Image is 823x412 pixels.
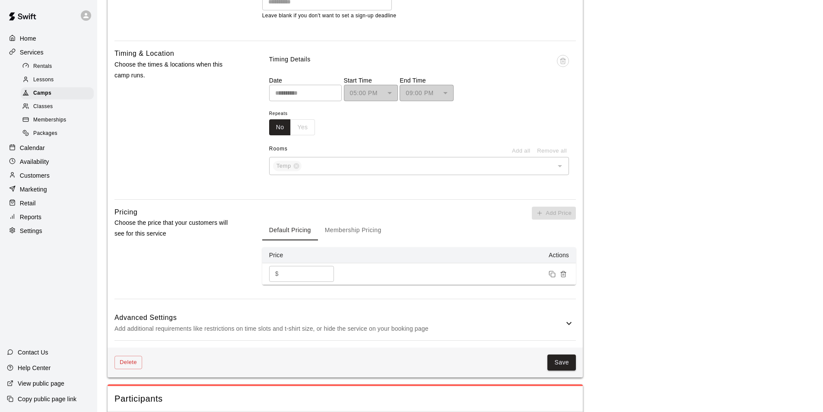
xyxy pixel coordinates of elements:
span: Camps [33,89,51,98]
p: Add additional requirements like restrictions on time slots and t-shirt size, or hide the service... [114,323,564,334]
span: Rooms [269,146,288,152]
p: End Time [400,76,454,85]
div: Memberships [21,114,94,126]
span: Lessons [33,76,54,84]
a: Services [7,46,90,59]
span: This booking is in the past or it already has participants, please delete from the Calendar [557,55,569,76]
span: Rentals [33,62,52,71]
a: Camps [21,87,97,100]
p: Calendar [20,144,45,152]
span: Classes [33,102,53,111]
h6: Advanced Settings [114,312,564,323]
p: Settings [20,227,42,235]
p: Help Center [18,364,51,372]
p: Retail [20,199,36,208]
a: Retail [7,197,90,210]
p: Date [269,76,342,85]
a: Classes [21,100,97,114]
button: Remove price [558,268,569,280]
a: Lessons [21,73,97,86]
a: Reports [7,211,90,224]
p: Availability [20,157,49,166]
h6: Pricing [114,207,137,218]
p: View public page [18,379,64,388]
div: Lessons [21,74,94,86]
div: Packages [21,128,94,140]
p: Start Time [344,76,398,85]
button: Membership Pricing [318,220,388,240]
a: Memberships [21,114,97,127]
a: Settings [7,224,90,237]
button: Delete [114,356,142,369]
a: Availability [7,155,90,168]
button: Default Pricing [262,220,318,240]
span: Repeats [269,108,322,120]
div: Camps [21,87,94,99]
a: Calendar [7,141,90,154]
a: Rentals [21,60,97,73]
a: Marketing [7,183,90,196]
div: Advanced SettingsAdd additional requirements like restrictions on time slots and t-shirt size, or... [114,306,576,340]
p: Home [20,34,36,43]
button: Save [547,355,576,370]
div: Classes [21,101,94,113]
h6: Timing & Location [114,48,174,59]
p: Timing Details [269,55,311,64]
p: Choose the times & locations when this camp runs. [114,59,235,81]
p: $ [275,269,279,278]
input: Choose date, selected date is Nov 4, 2025 [269,85,336,101]
p: Contact Us [18,348,48,357]
a: Home [7,32,90,45]
p: Choose the price that your customers will see for this service [114,217,235,239]
span: Participants [114,393,576,405]
th: Price [262,247,349,263]
p: Marketing [20,185,47,194]
p: Copy public page link [18,395,76,403]
a: Customers [7,169,90,182]
a: Packages [21,127,97,141]
p: Leave blank if you don't want to set a sign-up deadline [262,12,576,20]
th: Actions [349,247,576,263]
p: Services [20,48,44,57]
button: Duplicate price [547,268,558,280]
p: Reports [20,213,41,221]
span: Packages [33,129,57,138]
p: Customers [20,171,50,180]
div: Rentals [21,61,94,73]
div: outlined button group [269,119,315,135]
span: Memberships [33,116,66,125]
button: No [269,119,291,135]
